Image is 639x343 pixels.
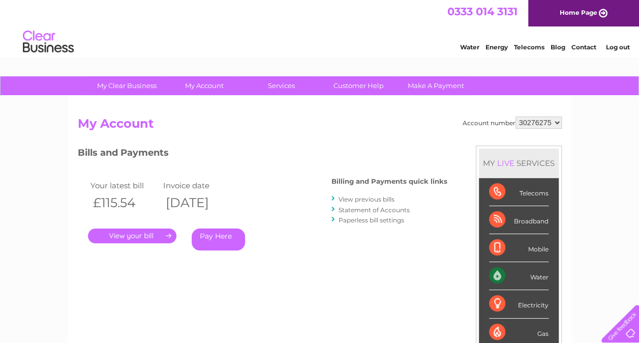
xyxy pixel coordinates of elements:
[463,117,562,129] div: Account number
[489,206,549,234] div: Broadband
[88,192,161,213] th: £115.54
[571,43,596,51] a: Contact
[551,43,565,51] a: Blog
[239,76,323,95] a: Services
[339,195,394,203] a: View previous bills
[80,6,560,49] div: Clear Business is a trading name of Verastar Limited (registered in [GEOGRAPHIC_DATA] No. 3667643...
[495,158,516,168] div: LIVE
[161,192,234,213] th: [DATE]
[489,178,549,206] div: Telecoms
[162,76,246,95] a: My Account
[331,178,447,185] h4: Billing and Payments quick links
[339,206,410,214] a: Statement of Accounts
[514,43,544,51] a: Telecoms
[447,5,518,18] a: 0333 014 3131
[78,117,562,136] h2: My Account
[85,76,169,95] a: My Clear Business
[339,216,404,224] a: Paperless bill settings
[485,43,508,51] a: Energy
[605,43,629,51] a: Log out
[88,179,161,192] td: Your latest bill
[460,43,479,51] a: Water
[489,290,549,318] div: Electricity
[317,76,401,95] a: Customer Help
[88,228,176,243] a: .
[479,149,559,178] div: MY SERVICES
[489,234,549,262] div: Mobile
[489,262,549,290] div: Water
[192,228,245,250] a: Pay Here
[22,26,74,58] img: logo.png
[161,179,234,192] td: Invoice date
[78,146,447,163] h3: Bills and Payments
[394,76,478,95] a: Make A Payment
